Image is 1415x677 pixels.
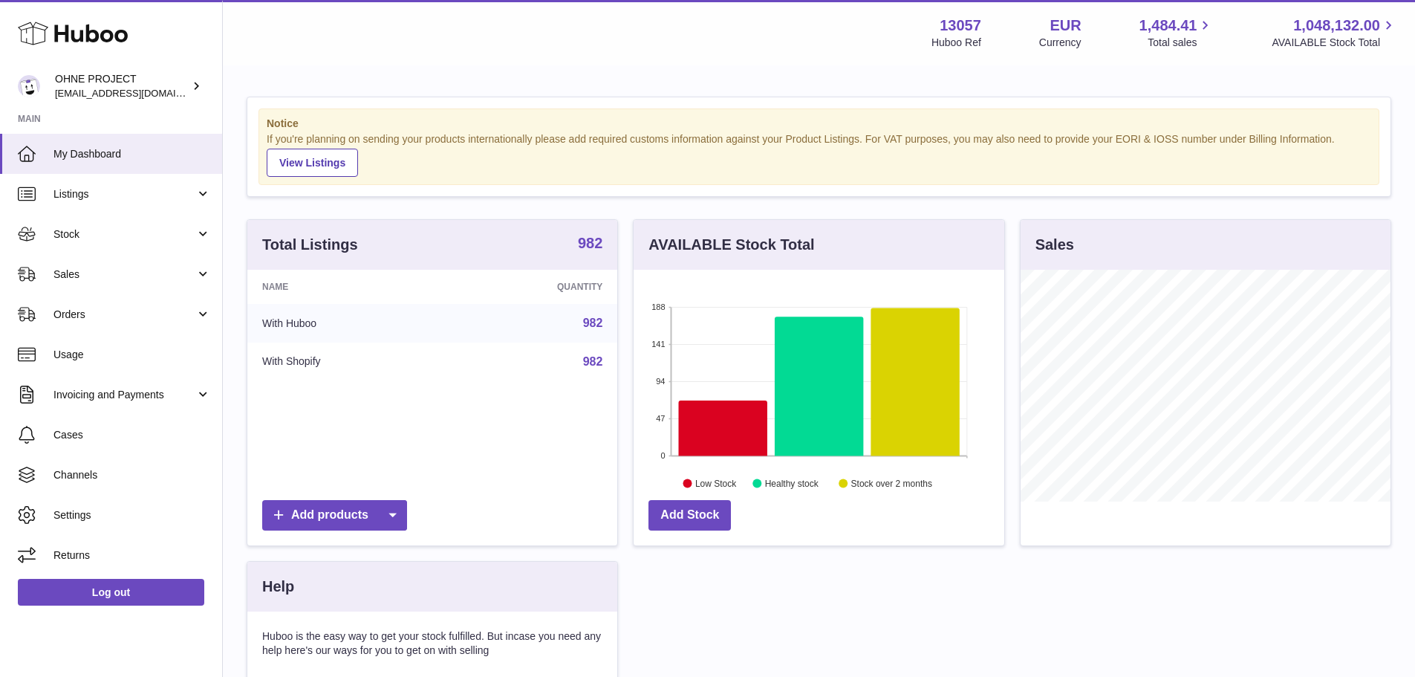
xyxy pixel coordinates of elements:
[55,72,189,100] div: OHNE PROJECT
[53,468,211,482] span: Channels
[262,235,358,255] h3: Total Listings
[53,268,195,282] span: Sales
[262,629,602,658] p: Huboo is the easy way to get your stock fulfilled. But incase you need any help here's our ways f...
[18,75,40,97] img: internalAdmin-13057@internal.huboo.com
[648,235,814,255] h3: AVAILABLE Stock Total
[1148,36,1214,50] span: Total sales
[55,87,218,99] span: [EMAIL_ADDRESS][DOMAIN_NAME]
[657,414,666,423] text: 47
[578,236,602,250] strong: 982
[53,147,211,161] span: My Dashboard
[247,270,447,304] th: Name
[447,270,618,304] th: Quantity
[53,388,195,402] span: Invoicing and Payments
[267,117,1371,131] strong: Notice
[1272,36,1397,50] span: AVAILABLE Stock Total
[851,478,932,488] text: Stock over 2 months
[648,500,731,531] a: Add Stock
[1139,16,1214,50] a: 1,484.41 Total sales
[267,149,358,177] a: View Listings
[765,478,819,488] text: Healthy stock
[657,377,666,386] text: 94
[53,548,211,563] span: Returns
[1272,16,1397,50] a: 1,048,132.00 AVAILABLE Stock Total
[53,348,211,362] span: Usage
[940,16,981,36] strong: 13057
[53,227,195,242] span: Stock
[1050,16,1081,36] strong: EUR
[651,302,665,311] text: 188
[1039,36,1081,50] div: Currency
[53,308,195,322] span: Orders
[695,478,737,488] text: Low Stock
[267,132,1371,177] div: If you're planning on sending your products internationally please add required customs informati...
[53,187,195,201] span: Listings
[651,340,665,349] text: 141
[661,451,666,460] text: 0
[247,304,447,343] td: With Huboo
[53,508,211,522] span: Settings
[247,343,447,381] td: With Shopify
[931,36,981,50] div: Huboo Ref
[53,428,211,442] span: Cases
[1293,16,1380,36] span: 1,048,132.00
[578,236,602,253] a: 982
[583,355,603,368] a: 982
[262,500,407,531] a: Add products
[1139,16,1197,36] span: 1,484.41
[18,579,204,606] a: Log out
[583,317,603,329] a: 982
[262,577,294,597] h3: Help
[1035,235,1074,255] h3: Sales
